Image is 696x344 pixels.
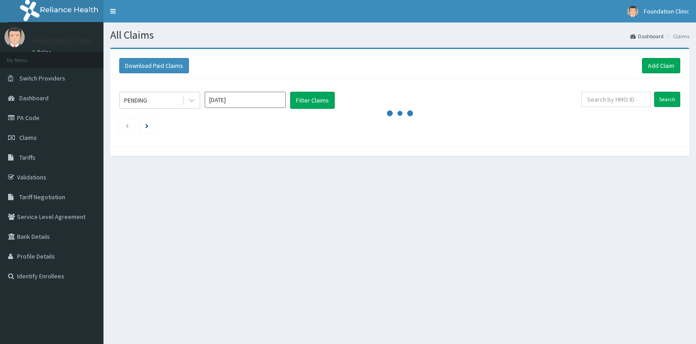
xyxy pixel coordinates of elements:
[644,7,689,15] span: Foundation Clinic
[642,58,680,73] a: Add Claim
[19,134,37,142] span: Claims
[627,6,638,17] img: User Image
[19,153,36,161] span: Tariffs
[110,29,689,41] h1: All Claims
[19,94,49,102] span: Dashboard
[31,36,92,45] p: Foundation Clinic
[19,193,65,201] span: Tariff Negotiation
[145,121,148,130] a: Next page
[31,49,53,55] a: Online
[581,92,651,107] input: Search by HMO ID
[654,92,680,107] input: Search
[386,100,413,127] svg: audio-loading
[290,92,335,109] button: Filter Claims
[125,121,129,130] a: Previous page
[665,32,689,40] li: Claims
[19,74,65,82] span: Switch Providers
[124,96,147,105] div: PENDING
[205,92,286,108] input: Select Month and Year
[630,32,664,40] a: Dashboard
[119,58,189,73] button: Download Paid Claims
[4,27,25,47] img: User Image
